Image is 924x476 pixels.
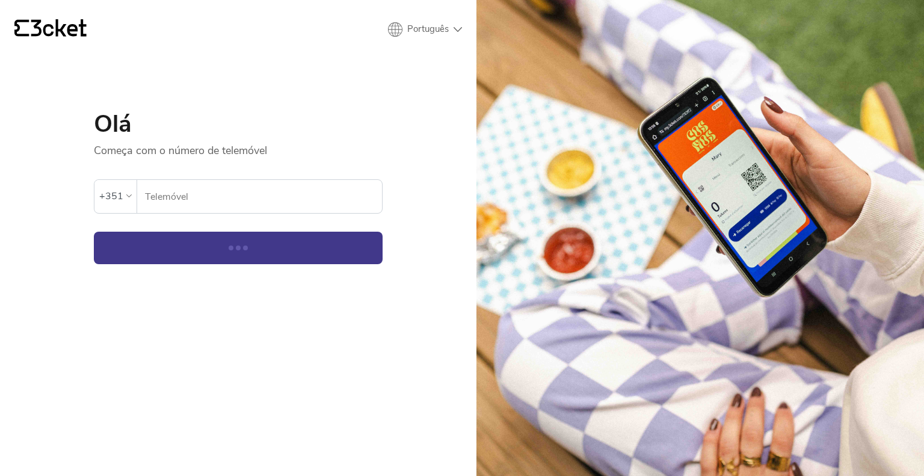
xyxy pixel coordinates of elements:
[14,19,87,40] a: {' '}
[99,187,123,205] div: +351
[144,180,382,213] input: Telemóvel
[137,180,382,214] label: Telemóvel
[94,232,383,264] button: Continuar
[14,20,29,37] g: {' '}
[94,136,383,158] p: Começa com o número de telemóvel
[94,112,383,136] h1: Olá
